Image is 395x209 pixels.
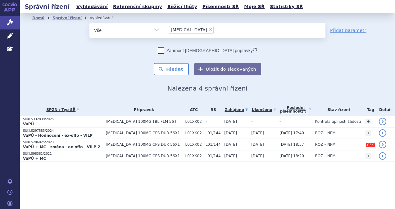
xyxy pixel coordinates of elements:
strong: VaPÚ - Hodnocení - ex-offo - VILP [23,133,93,138]
a: detail [379,152,386,160]
a: Domů [32,16,44,20]
a: Moje SŘ [242,2,266,11]
span: - [206,119,221,124]
a: Přidat parametr [330,27,366,33]
p: SUKLS332839/2025 [23,117,103,122]
span: - [251,119,252,124]
th: RS [202,103,221,116]
span: - [279,119,281,124]
span: ROZ – NPM [315,142,335,147]
li: Vyhledávání [90,13,121,23]
span: Kontrola úplnosti žádosti [315,119,361,124]
strong: VaPÚ + MC [23,156,46,161]
span: [DATE] [224,131,237,135]
span: L01/144 [206,131,221,135]
span: L01XK02 [185,119,202,124]
a: Ukončeno [251,105,276,114]
a: detail [379,141,386,148]
p: SUKLS297583/2024 [23,129,103,133]
span: [DATE] [224,119,237,124]
a: Statistiky SŘ [268,2,305,11]
h2: Správní řízení [20,2,75,11]
a: detail [379,129,386,137]
span: [DATE] [224,142,237,147]
input: [MEDICAL_DATA] [216,26,219,33]
a: Poslednípísemnost(?) [279,103,312,116]
strong: VaPÚ [23,122,34,126]
span: [DATE] 18:37 [279,142,304,147]
span: Nalezena 4 správní řízení [167,85,247,92]
p: SUKLS98381/2021 [23,152,103,156]
span: [DATE] 18:20 [279,154,304,158]
th: Přípravek [103,103,182,116]
a: Správní řízení [52,16,82,20]
span: L01XK02 [185,142,202,147]
span: L01/144 [206,142,221,147]
abbr: (?) [253,47,257,51]
span: × [209,28,212,31]
span: [MEDICAL_DATA] [171,28,207,32]
a: + [365,130,371,136]
button: Uložit do sledovaných [194,63,261,75]
span: ROZ – NPM [315,131,335,135]
label: Zahrnout [DEMOGRAPHIC_DATA] přípravky [158,47,257,54]
p: SUKLS206025/2023 [23,140,103,145]
th: Stav řízení [312,103,362,116]
a: detail [379,118,386,125]
th: Tag [362,103,376,116]
span: [MEDICAL_DATA] 100MG CPS DUR 56X1 [106,154,182,158]
span: [MEDICAL_DATA] 100MG CPS DUR 56X1 [106,131,182,135]
span: [MEDICAL_DATA] 100MG TBL FLM 56 I [106,119,182,124]
th: Detail [376,103,395,116]
a: + [365,119,371,124]
span: L01/144 [206,154,221,158]
a: Vyhledávání [75,2,110,11]
span: ROZ – NPM [315,154,335,158]
span: [DATE] [251,154,264,158]
span: L01XK02 [185,154,202,158]
a: Referenční skupiny [111,2,164,11]
a: Písemnosti SŘ [201,2,241,11]
span: [DATE] [224,154,237,158]
span: [DATE] 17:40 [279,131,304,135]
abbr: (?) [302,110,306,113]
button: Hledat [154,63,189,75]
a: SPZN / Typ SŘ [23,105,103,114]
strong: VaPÚ + MC - změna - ex-offo - VILP-2 [23,145,100,149]
span: [MEDICAL_DATA] 100MG CPS DUR 56X1 [106,142,182,147]
a: + [365,153,371,159]
span: [DATE] [251,131,264,135]
span: L01XK02 [185,131,202,135]
a: Zahájeno [224,105,248,114]
span: [DATE] [251,142,264,147]
th: ATC [182,103,202,116]
a: Běžící lhůty [166,2,199,11]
